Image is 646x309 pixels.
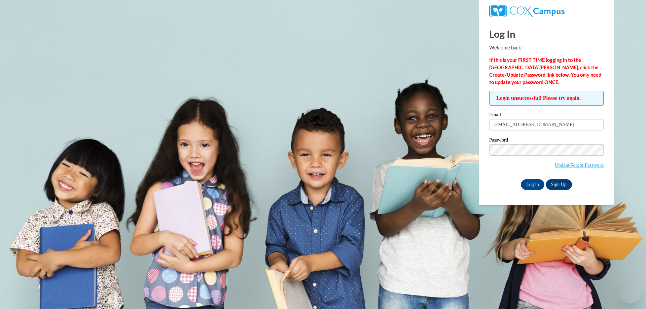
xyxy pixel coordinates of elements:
[489,138,604,144] label: Password
[489,57,601,85] strong: If this is your FIRST TIME logging in to the [GEOGRAPHIC_DATA][PERSON_NAME], click the Create/Upd...
[489,91,604,106] span: Login unsuccessful! Please try again.
[521,179,544,190] input: Log In
[572,266,585,279] iframe: Close message
[555,162,604,168] a: Update/Forgot Password
[546,179,572,190] a: Sign Up
[489,5,565,17] img: COX Campus
[489,27,604,41] h1: Log In
[489,44,604,51] p: Welcome back!
[489,5,604,17] a: COX Campus
[619,282,641,304] iframe: Button to launch messaging window
[489,112,604,119] label: Email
